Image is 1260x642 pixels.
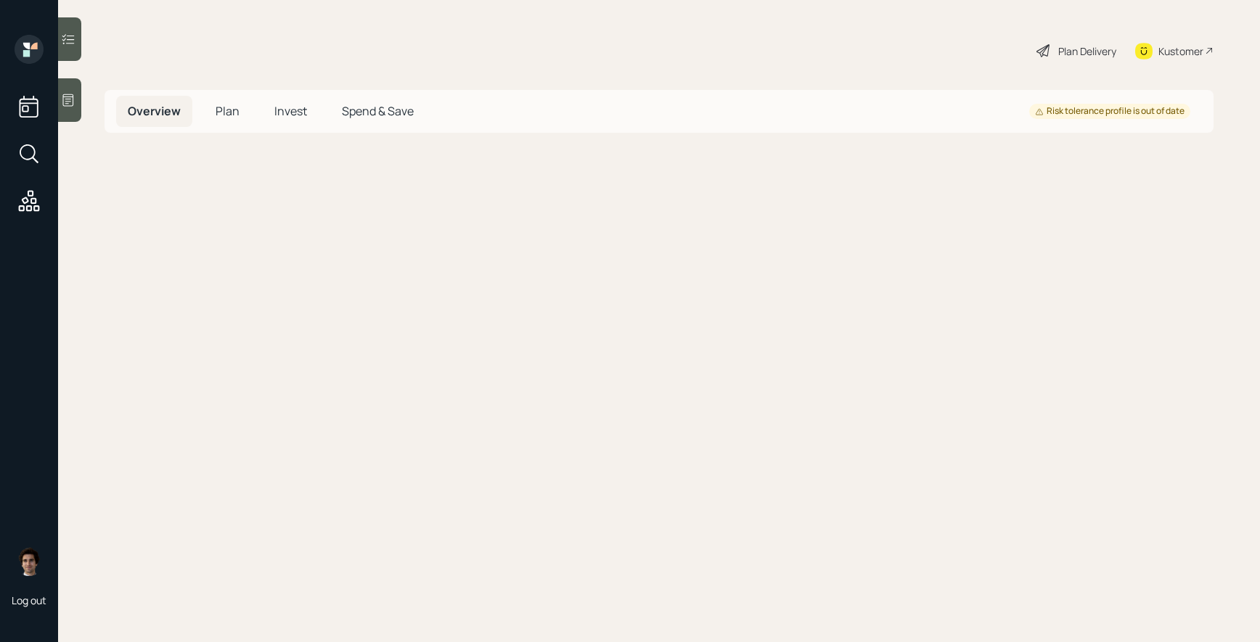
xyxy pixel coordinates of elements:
[342,103,414,119] span: Spend & Save
[274,103,307,119] span: Invest
[128,103,181,119] span: Overview
[15,547,44,576] img: harrison-schaefer-headshot-2.png
[1158,44,1203,59] div: Kustomer
[216,103,240,119] span: Plan
[1035,105,1185,118] div: Risk tolerance profile is out of date
[1058,44,1116,59] div: Plan Delivery
[12,593,46,607] div: Log out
